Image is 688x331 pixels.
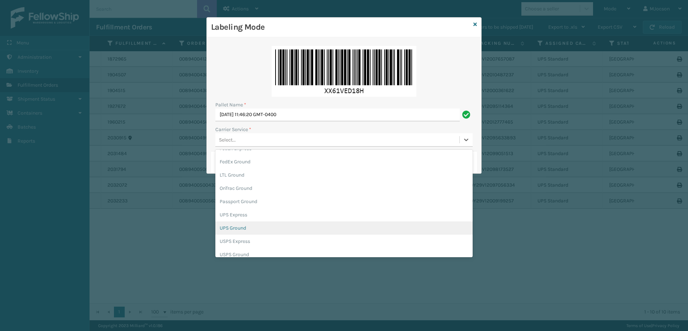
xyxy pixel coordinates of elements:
div: UPS Ground [215,221,473,235]
div: USPS Express [215,235,473,248]
div: Select... [219,136,236,144]
div: UPS Express [215,208,473,221]
div: OnTrac Ground [215,182,473,195]
div: LTL Ground [215,168,473,182]
label: Carrier Service [215,126,251,133]
img: IVM+mjFjfHAAAAAElFTkSuQmCC [272,46,416,97]
div: USPS Ground [215,248,473,261]
label: Pallet Name [215,101,246,109]
div: FedEx Ground [215,155,473,168]
h3: Labeling Mode [211,22,470,33]
div: Passport Ground [215,195,473,208]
